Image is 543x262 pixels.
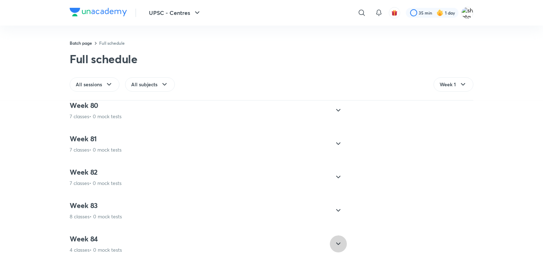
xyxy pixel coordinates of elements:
h4: Week 83 [70,201,122,210]
img: streak [436,9,443,16]
p: 4 classes • 0 mock tests [70,246,122,253]
div: Full schedule [70,52,138,66]
div: Week 844 classes• 0 mock tests [64,234,343,253]
a: Batch page [70,40,92,46]
a: Full schedule [99,40,125,46]
h4: Week 84 [70,234,122,244]
p: 8 classes • 0 mock tests [70,213,122,220]
div: Week 838 classes• 0 mock tests [64,201,343,220]
span: All subjects [131,81,157,88]
img: shatakshee Dev [461,7,473,19]
div: Week 817 classes• 0 mock tests [64,134,343,153]
h4: Week 80 [70,101,122,110]
p: 7 classes • 0 mock tests [70,113,122,120]
div: Week 827 classes• 0 mock tests [64,168,343,187]
img: avatar [391,10,398,16]
span: All sessions [76,81,102,88]
p: 7 classes • 0 mock tests [70,180,122,187]
p: 7 classes • 0 mock tests [70,146,122,153]
button: UPSC - Centres [145,6,206,20]
div: Week 807 classes• 0 mock tests [64,101,343,120]
button: avatar [389,7,400,18]
a: Company Logo [70,8,127,18]
h4: Week 81 [70,134,122,143]
img: Company Logo [70,8,127,16]
span: Week 1 [440,81,456,88]
h4: Week 82 [70,168,122,177]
